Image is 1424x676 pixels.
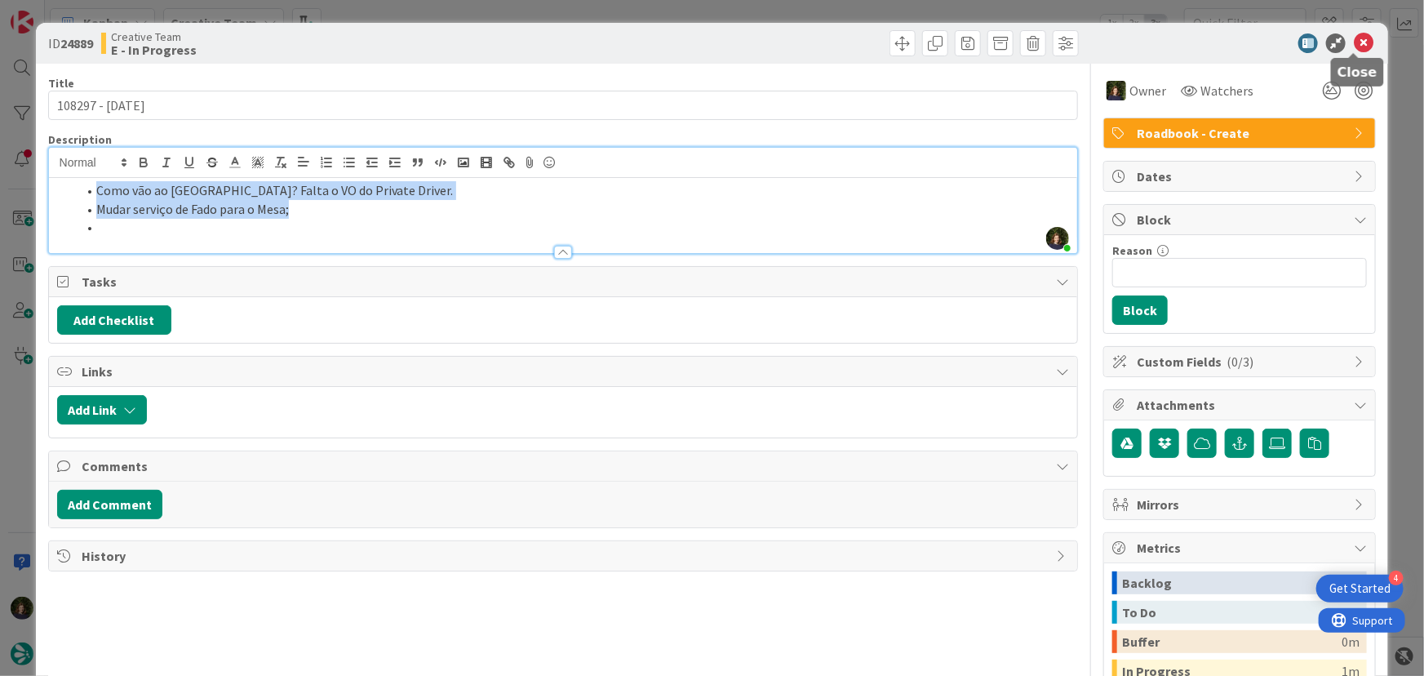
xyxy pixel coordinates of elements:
label: Title [48,76,74,91]
div: Open Get Started checklist, remaining modules: 4 [1316,575,1404,603]
button: Add Link [57,395,147,425]
h5: Close [1337,64,1377,80]
span: History [82,546,1049,566]
div: Get Started [1329,580,1391,597]
span: Description [48,132,112,147]
span: Support [34,2,74,22]
span: Owner [1129,81,1166,100]
span: Links [82,362,1049,381]
span: Block [1137,210,1346,229]
li: Mudar serviço de Fado para o Mesa; [77,200,1070,219]
span: Roadbook - Create [1137,123,1346,143]
label: Reason [1112,243,1152,258]
span: Tasks [82,272,1049,291]
span: Attachments [1137,395,1346,415]
span: Watchers [1200,81,1253,100]
div: To Do [1122,601,1342,624]
b: 24889 [60,35,93,51]
div: 0m [1342,571,1360,594]
button: Add Checklist [57,305,171,335]
input: type card name here... [48,91,1079,120]
button: Block [1112,296,1168,325]
button: Add Comment [57,490,162,519]
span: Custom Fields [1137,352,1346,371]
li: Como vão ao [GEOGRAPHIC_DATA]? Falta o VO do Private Driver. [77,181,1070,200]
div: 0m [1342,630,1360,653]
img: MC [1107,81,1126,100]
div: 4 [1389,571,1404,585]
span: Creative Team [111,30,197,43]
div: Backlog [1122,571,1342,594]
span: Dates [1137,167,1346,186]
span: ID [48,33,93,53]
span: Metrics [1137,538,1346,558]
span: ( 0/3 ) [1227,354,1253,370]
span: Comments [82,456,1049,476]
b: E - In Progress [111,43,197,56]
div: Buffer [1122,630,1342,653]
img: OSJL0tKbxWQXy8f5HcXbcaBiUxSzdGq2.jpg [1046,227,1069,250]
span: Mirrors [1137,495,1346,514]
